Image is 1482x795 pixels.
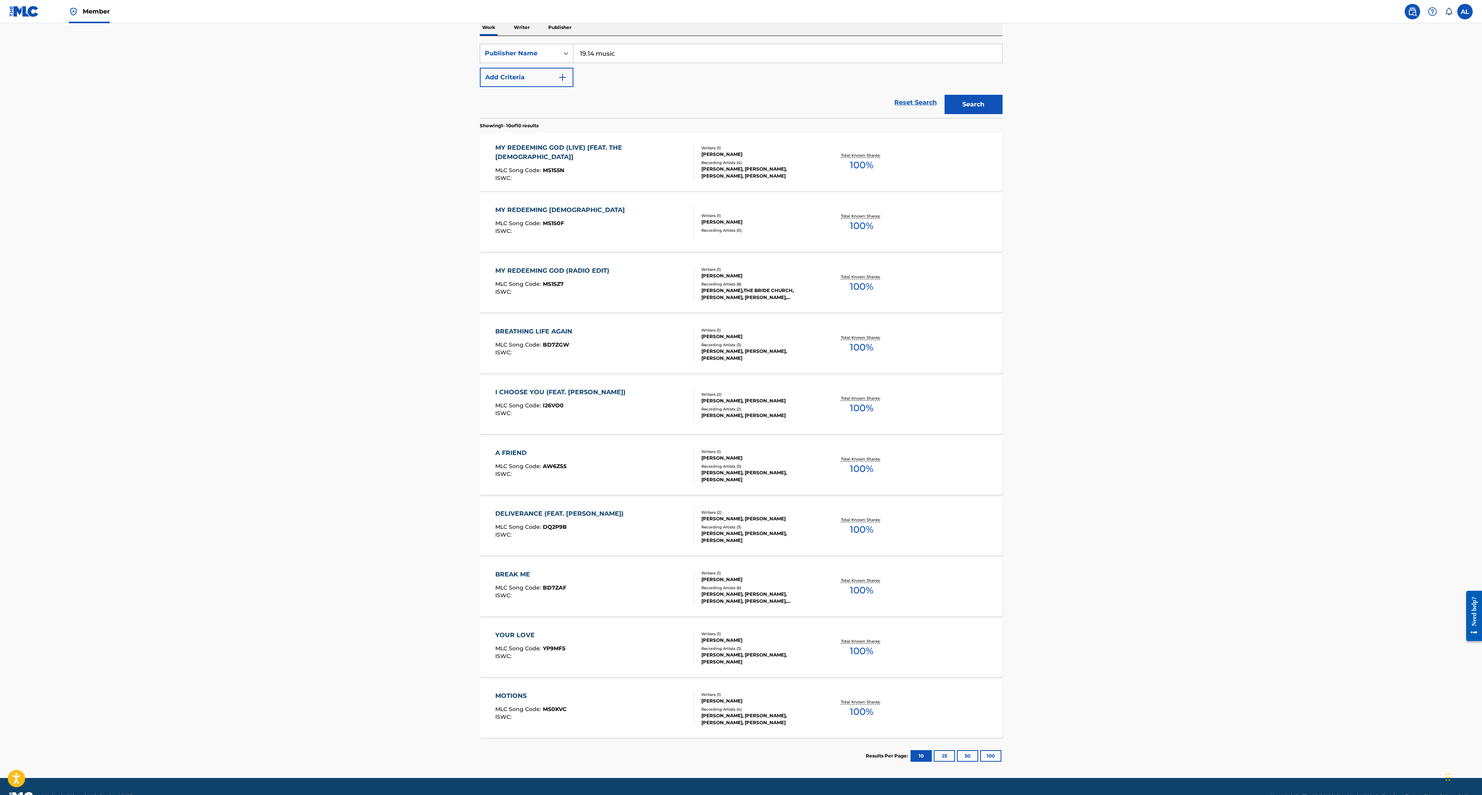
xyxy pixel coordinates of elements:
[495,349,513,356] span: ISWC :
[543,402,564,409] span: I26VO0
[957,750,978,762] button: 50
[495,653,513,660] span: ISWC :
[701,524,818,530] div: Recording Artists ( 3 )
[495,570,566,579] div: BREAK ME
[9,6,39,17] img: MLC Logo
[480,255,1003,313] a: MY REDEEMING GOD (RADIO EDIT)MLC Song Code:MS1SZ7ISWC:Writers (1)[PERSON_NAME]Recording Artists (...
[480,44,1003,118] form: Search Form
[850,219,873,233] span: 100 %
[701,406,818,412] div: Recording Artists ( 2 )
[841,395,882,401] p: Total Known Shares:
[1445,8,1453,15] div: Notifications
[701,272,818,279] div: [PERSON_NAME]
[495,410,513,417] span: ISWC :
[701,463,818,469] div: Recording Artists ( 3 )
[841,699,882,705] p: Total Known Shares:
[701,342,818,348] div: Recording Artists ( 3 )
[701,469,818,483] div: [PERSON_NAME], [PERSON_NAME], [PERSON_NAME]
[934,750,955,762] button: 25
[911,750,932,762] button: 10
[543,645,565,652] span: YP9MF5
[850,583,873,597] span: 100 %
[495,645,543,652] span: MLC Song Code :
[841,152,882,158] p: Total Known Shares:
[701,631,818,637] div: Writers ( 1 )
[485,49,554,58] div: Publisher Name
[480,315,1003,373] a: BREATHING LIFE AGAINMLC Song Code:BD7ZGWISWC:Writers (1)[PERSON_NAME]Recording Artists (3)[PERSON...
[495,631,565,640] div: YOUR LOVE
[480,122,539,129] p: Showing 1 - 10 of 10 results
[1457,4,1473,19] div: User Menu
[701,449,818,455] div: Writers ( 1 )
[543,220,564,227] span: MS1S0F
[890,94,941,111] a: Reset Search
[495,388,629,397] div: I CHOOSE YOU (FEAT. [PERSON_NAME])
[701,515,818,522] div: [PERSON_NAME], [PERSON_NAME]
[480,437,1003,495] a: A FRIENDMLC Song Code:AW6ZS5ISWC:Writers (1)[PERSON_NAME]Recording Artists (3)[PERSON_NAME], [PER...
[480,376,1003,434] a: I CHOOSE YOU (FEAT. [PERSON_NAME])MLC Song Code:I26VO0ISWC:Writers (2)[PERSON_NAME], [PERSON_NAME...
[543,584,566,591] span: BD7ZAF
[701,397,818,404] div: [PERSON_NAME], [PERSON_NAME]
[841,335,882,340] p: Total Known Shares:
[850,158,873,172] span: 100 %
[701,651,818,665] div: [PERSON_NAME], [PERSON_NAME], [PERSON_NAME]
[701,591,818,605] div: [PERSON_NAME], [PERSON_NAME], [PERSON_NAME], [PERSON_NAME], [PERSON_NAME]
[701,213,818,219] div: Writers ( 1 )
[841,638,882,644] p: Total Known Shares:
[701,327,818,333] div: Writers ( 1 )
[480,194,1003,252] a: MY REDEEMING [DEMOGRAPHIC_DATA]MLC Song Code:MS1S0FISWC:Writers (1)[PERSON_NAME]Recording Artists...
[480,680,1003,738] a: MOTIONSMLC Song Code:MS0KVCISWC:Writers (1)[PERSON_NAME]Recording Artists (4)[PERSON_NAME], [PERS...
[83,7,110,16] span: Member
[1443,758,1482,795] iframe: Chat Widget
[701,333,818,340] div: [PERSON_NAME]
[701,145,818,151] div: Writers ( 1 )
[495,220,543,227] span: MLC Song Code :
[841,213,882,219] p: Total Known Shares:
[495,227,513,234] span: ISWC :
[543,523,567,530] span: DQ2P9B
[701,281,818,287] div: Recording Artists ( 8 )
[480,558,1003,616] a: BREAK MEMLC Song Code:BD7ZAFISWC:Writers (1)[PERSON_NAME]Recording Artists (6)[PERSON_NAME], [PER...
[495,205,629,215] div: MY REDEEMING [DEMOGRAPHIC_DATA]
[701,219,818,226] div: [PERSON_NAME]
[701,267,818,272] div: Writers ( 1 )
[701,509,818,515] div: Writers ( 2 )
[850,280,873,294] span: 100 %
[495,713,513,720] span: ISWC :
[1428,7,1437,16] img: help
[480,68,573,87] button: Add Criteria
[701,646,818,651] div: Recording Artists ( 3 )
[1405,4,1420,19] a: Public Search
[480,498,1003,556] a: DELIVERANCE (FEAT. [PERSON_NAME])MLC Song Code:DQ2P9BISWC:Writers (2)[PERSON_NAME], [PERSON_NAME]...
[495,523,543,530] span: MLC Song Code :
[495,341,543,348] span: MLC Song Code :
[480,133,1003,191] a: MY REDEEMING GOD (LIVE) [FEAT. THE [DEMOGRAPHIC_DATA]]MLC Song Code:MS1S5NISWC:Writers (1)[PERSON...
[495,706,543,713] span: MLC Song Code :
[701,160,818,166] div: Recording Artists ( 4 )
[1446,766,1450,789] div: Drag
[543,463,566,470] span: AW6ZS5
[495,288,513,295] span: ISWC :
[701,287,818,301] div: [PERSON_NAME],THE BRIDE CHURCH, [PERSON_NAME], [PERSON_NAME], [PERSON_NAME], [PERSON_NAME]
[701,166,818,180] div: [PERSON_NAME], [PERSON_NAME], [PERSON_NAME], [PERSON_NAME]
[701,576,818,583] div: [PERSON_NAME]
[495,509,628,518] div: DELIVERANCE (FEAT. [PERSON_NAME])
[69,7,78,16] img: Top Rightsholder
[701,712,818,726] div: [PERSON_NAME], [PERSON_NAME], [PERSON_NAME], [PERSON_NAME]
[841,578,882,583] p: Total Known Shares:
[701,570,818,576] div: Writers ( 1 )
[701,698,818,704] div: [PERSON_NAME]
[543,280,564,287] span: MS1SZ7
[495,266,613,275] div: MY REDEEMING GOD (RADIO EDIT)
[543,341,569,348] span: BD7ZGW
[480,619,1003,677] a: YOUR LOVEMLC Song Code:YP9MF5ISWC:Writers (1)[PERSON_NAME]Recording Artists (3)[PERSON_NAME], [PE...
[701,392,818,397] div: Writers ( 2 )
[495,691,566,701] div: MOTIONS
[1460,583,1482,649] iframe: Resource Center
[701,348,818,362] div: [PERSON_NAME], [PERSON_NAME], [PERSON_NAME]
[495,470,513,477] span: ISWC :
[701,692,818,698] div: Writers ( 1 )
